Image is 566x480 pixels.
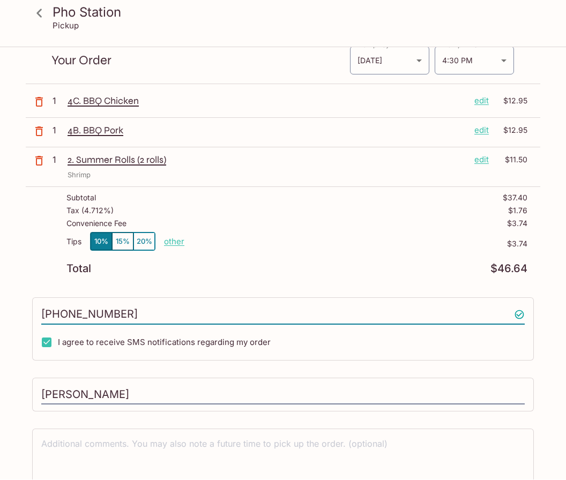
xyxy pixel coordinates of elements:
p: 4C. BBQ Chicken [68,95,466,107]
div: [DATE] [350,47,429,75]
input: Enter phone number [41,305,525,325]
p: Total [66,264,91,274]
p: 1 [53,154,63,166]
p: 4B. BBQ Pork [68,125,466,137]
button: 20% [133,233,155,251]
p: edit [474,154,489,166]
p: $37.40 [503,194,527,202]
button: 15% [112,233,133,251]
p: $12.95 [495,95,527,107]
div: 4:30 PM [435,47,514,75]
p: Your Order [51,56,349,66]
button: other [164,237,184,247]
p: 2. Summer Rolls (2 rolls) [68,154,466,166]
p: edit [474,125,489,137]
p: Convenience Fee [66,220,126,228]
input: Enter first and last name [41,385,525,406]
p: Subtotal [66,194,96,202]
p: Tax ( 4.712% ) [66,207,114,215]
p: $3.74 [184,240,527,249]
p: $46.64 [490,264,527,274]
p: Shrimp [68,170,91,181]
p: Tips [66,238,81,246]
h3: Pho Station [53,4,532,21]
p: $1.76 [508,207,527,215]
p: Pickup [53,21,79,31]
p: 1 [53,125,63,137]
button: 10% [91,233,112,251]
p: edit [474,95,489,107]
span: I agree to receive SMS notifications regarding my order [58,337,271,348]
p: 1 [53,95,63,107]
p: $12.95 [495,125,527,137]
p: $3.74 [507,220,527,228]
p: $11.50 [495,154,527,166]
